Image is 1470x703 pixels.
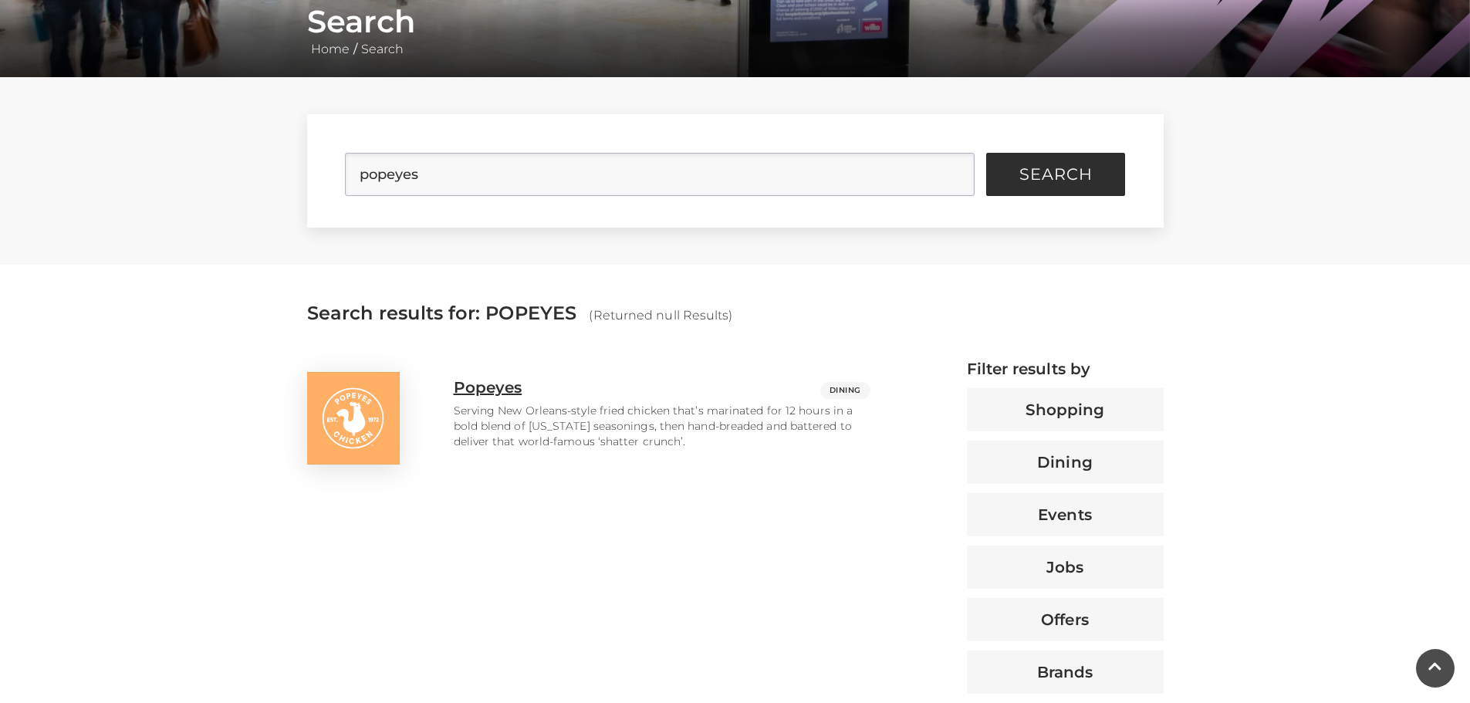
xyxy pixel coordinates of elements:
button: Shopping [967,388,1164,431]
input: Search Site [345,153,975,196]
span: Search results for: POPEYES [307,302,577,324]
p: Serving New Orleans-style fried chicken that’s marinated for 12 hours in a bold blend of [US_STAT... [454,403,870,449]
button: Brands [967,651,1164,694]
button: Dining [967,441,1164,484]
span: Search [1019,167,1093,182]
button: Events [967,493,1164,536]
h4: Filter results by [967,360,1164,378]
span: (Returned null Results) [589,308,732,323]
button: Search [986,153,1125,196]
button: Offers [967,598,1164,641]
a: Home [307,42,353,56]
span: Dining [820,382,870,399]
h1: Search [307,3,1164,40]
h3: Popeyes [454,378,522,397]
a: Popeyes Dining Serving New Orleans-style fried chicken that’s marinated for 12 hours in a bold bl... [296,360,882,465]
button: Jobs [967,546,1164,589]
a: Search [357,42,407,56]
div: / [296,3,1175,59]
